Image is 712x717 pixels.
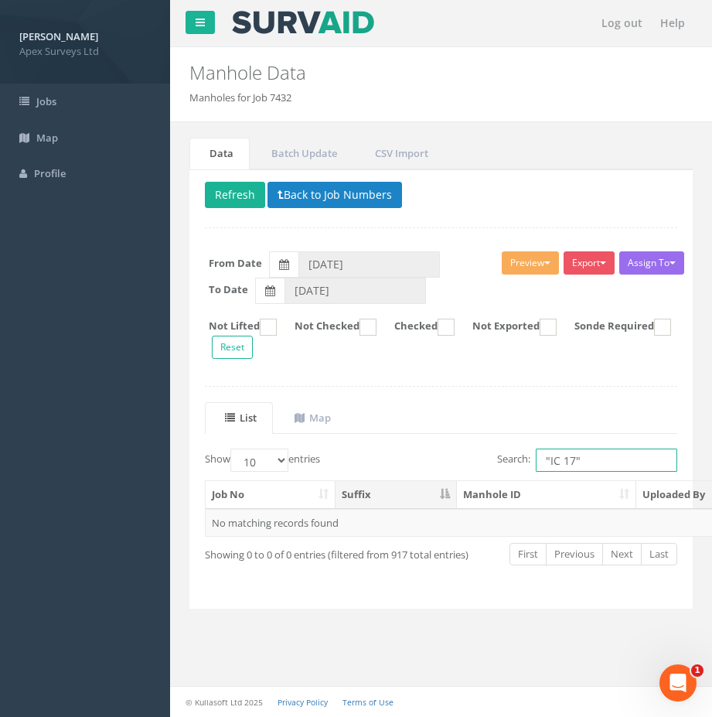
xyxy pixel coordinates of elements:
button: Back to Job Numbers [267,182,402,208]
label: To Date [209,282,248,297]
a: Previous [546,543,603,565]
a: Map [274,402,347,434]
button: Refresh [205,182,265,208]
label: From Date [209,256,262,271]
input: To Date [284,278,426,304]
button: Reset [212,336,253,359]
select: Showentries [230,449,288,472]
a: CSV Import [355,138,445,169]
a: [PERSON_NAME] Apex Surveys Ltd [19,26,151,58]
button: Assign To [619,251,684,275]
label: Sonde Required [559,319,671,336]
strong: [PERSON_NAME] [19,29,98,43]
span: Profile [34,166,66,180]
small: © Kullasoft Ltd 2025 [186,697,263,708]
th: Manhole ID: activate to sort column ascending [457,481,637,509]
a: Last [641,543,677,565]
label: Not Exported [457,319,557,336]
a: Terms of Use [342,697,393,708]
span: Apex Surveys Ltd [19,44,151,59]
input: From Date [298,251,440,278]
a: Data [189,138,250,169]
span: Map [36,131,58,145]
label: Not Checked [279,319,376,336]
label: Checked [379,319,455,336]
th: Job No: activate to sort column ascending [206,481,336,509]
a: Next [602,543,642,565]
button: Export [564,251,615,275]
li: Manholes for Job 7432 [189,90,291,105]
div: Showing 0 to 0 of 0 entries (filtered from 917 total entries) [205,541,388,562]
uib-tab-heading: Map [295,411,331,425]
label: Show entries [205,449,320,472]
a: Privacy Policy [278,697,328,708]
uib-tab-heading: List [225,411,257,425]
th: Suffix: activate to sort column descending [336,481,457,509]
a: List [205,402,273,434]
label: Not Lifted [193,319,277,336]
iframe: Intercom live chat [659,664,697,702]
a: First [509,543,547,565]
button: Preview [502,251,559,275]
input: Search: [536,449,677,472]
span: 1 [691,664,703,677]
a: Batch Update [251,138,353,169]
h2: Manhole Data [189,63,693,83]
span: Jobs [36,94,56,108]
label: Search: [497,449,677,472]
